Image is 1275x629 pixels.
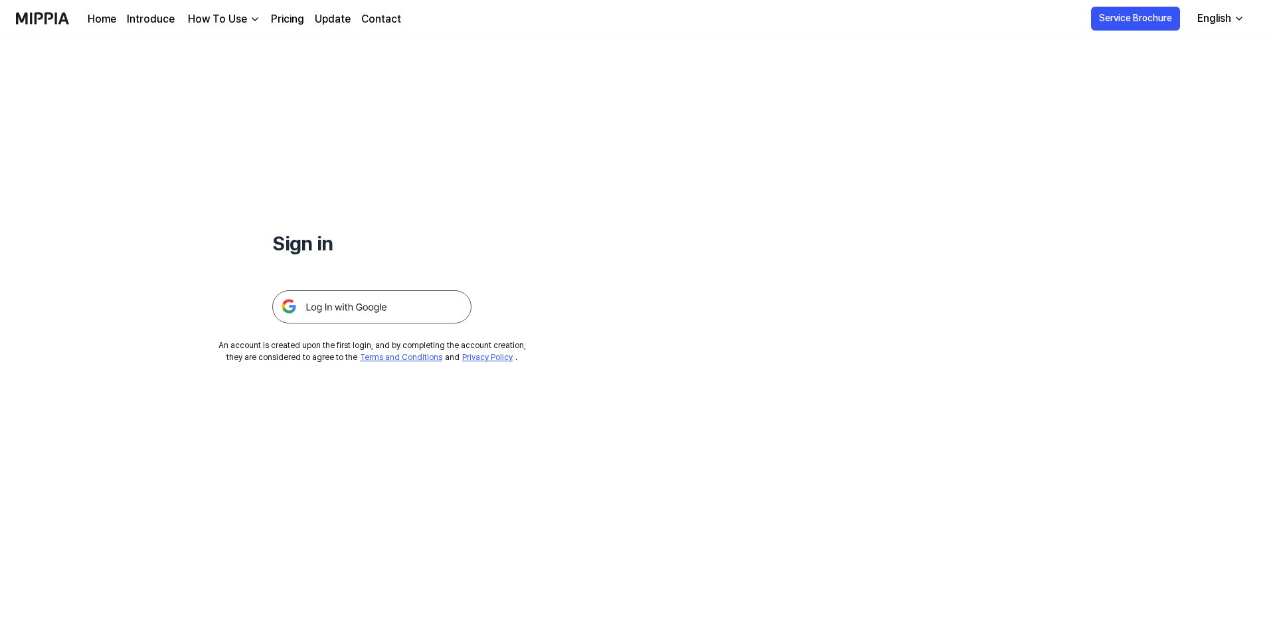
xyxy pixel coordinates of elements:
[127,11,175,27] a: Introduce
[272,228,471,258] h1: Sign in
[1195,11,1234,27] div: English
[360,353,442,362] a: Terms and Conditions
[88,11,116,27] a: Home
[250,14,260,25] img: down
[1187,5,1252,32] button: English
[271,11,304,27] a: Pricing
[218,339,526,363] div: An account is created upon the first login, and by completing the account creation, they are cons...
[462,353,513,362] a: Privacy Policy
[185,11,260,27] button: How To Use
[315,11,351,27] a: Update
[361,11,401,27] a: Contact
[272,290,471,323] img: 구글 로그인 버튼
[1091,7,1180,31] button: Service Brochure
[185,11,250,27] div: How To Use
